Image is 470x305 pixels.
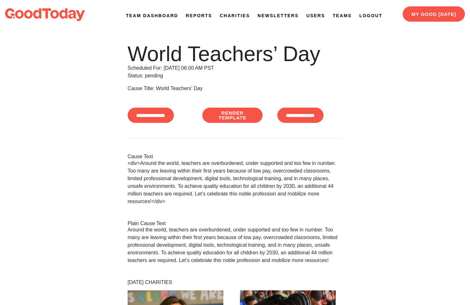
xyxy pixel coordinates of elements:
[126,12,178,19] a: Team Dashboard
[403,6,465,22] a: My Good [DATE]
[220,12,250,19] a: Charities
[257,12,299,19] a: Newsletters
[128,221,343,226] h2: Plain Cause Text
[5,8,85,21] img: logo-dark-da6b47b19159aada33782b937e4e11ca563a98e0ec6b0b8896e274de7198bfd4.svg
[128,154,343,160] h2: Cause Text
[128,280,343,285] h2: [DATE] CHARITIES
[202,108,263,123] a: Render Template
[186,12,212,19] a: Reports
[128,43,343,64] h1: World Teachers’ Day
[306,12,325,19] a: Users
[359,12,382,19] a: Logout
[128,85,343,92] div: Cause Title: World Teachers’ Day
[128,43,343,80] div: Scheduled For: [DATE] 06:00 AM PST Status: pending
[333,12,352,19] a: Teams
